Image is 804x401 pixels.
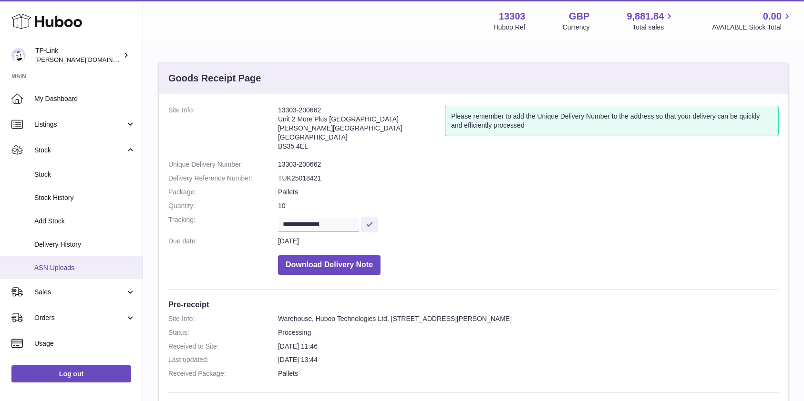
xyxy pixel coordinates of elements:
[168,188,278,197] dt: Package:
[494,23,526,32] div: Huboo Ref
[499,10,526,23] strong: 13303
[34,288,125,297] span: Sales
[168,237,278,246] dt: Due date:
[445,106,779,136] div: Please remember to add the Unique Delivery Number to the address so that your delivery can be qui...
[278,255,381,275] button: Download Delivery Note
[278,106,445,155] address: 13303-200662 Unit 2 More Plus [GEOGRAPHIC_DATA] [PERSON_NAME][GEOGRAPHIC_DATA] [GEOGRAPHIC_DATA] ...
[278,328,779,337] dd: Processing
[34,240,135,249] span: Delivery History
[34,94,135,103] span: My Dashboard
[763,10,782,23] span: 0.00
[35,46,121,64] div: TP-Link
[278,355,779,364] dd: [DATE] 13:44
[34,339,135,348] span: Usage
[168,369,278,378] dt: Received Package:
[712,10,793,32] a: 0.00 AVAILABLE Stock Total
[168,106,278,155] dt: Site Info:
[34,120,125,129] span: Listings
[278,237,779,246] dd: [DATE]
[168,160,278,169] dt: Unique Delivery Number:
[34,217,135,226] span: Add Stock
[168,314,278,323] dt: Site Info:
[278,188,779,197] dd: Pallets
[168,355,278,364] dt: Last updated:
[11,48,26,62] img: susie.li@tp-link.com
[34,313,125,322] span: Orders
[34,193,135,202] span: Stock History
[569,10,589,23] strong: GBP
[168,215,278,232] dt: Tracking:
[278,201,779,211] dd: 10
[168,342,278,351] dt: Received to Site:
[34,170,135,179] span: Stock
[563,23,590,32] div: Currency
[11,365,131,382] a: Log out
[35,56,241,63] span: [PERSON_NAME][DOMAIN_NAME][EMAIL_ADDRESS][DOMAIN_NAME]
[168,174,278,183] dt: Delivery Reference Number:
[278,342,779,351] dd: [DATE] 11:46
[627,10,675,32] a: 9,881.84 Total sales
[34,263,135,272] span: ASN Uploads
[627,10,664,23] span: 9,881.84
[278,369,779,378] dd: Pallets
[168,328,278,337] dt: Status:
[168,201,278,211] dt: Quantity:
[712,23,793,32] span: AVAILABLE Stock Total
[168,72,261,85] h3: Goods Receipt Page
[278,314,779,323] dd: Warehouse, Huboo Technologies Ltd, [STREET_ADDRESS][PERSON_NAME]
[278,174,779,183] dd: TUK25018421
[34,146,125,155] span: Stock
[168,299,779,310] h3: Pre-receipt
[632,23,675,32] span: Total sales
[278,160,779,169] dd: 13303-200662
